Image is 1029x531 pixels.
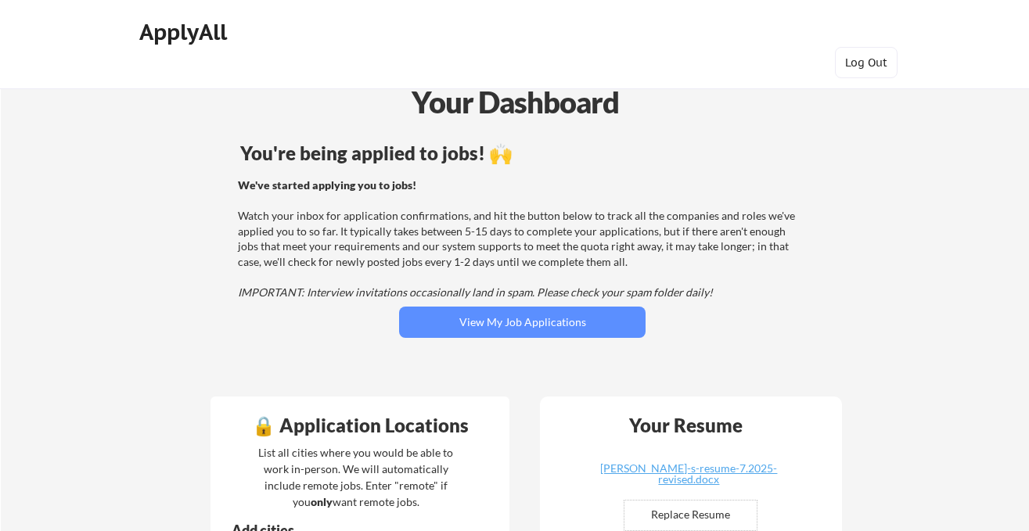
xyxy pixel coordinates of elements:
div: [PERSON_NAME]-s-resume-7.2025-revised.docx [595,463,782,485]
em: IMPORTANT: Interview invitations occasionally land in spam. Please check your spam folder daily! [238,285,713,299]
div: You're being applied to jobs! 🙌 [240,144,804,163]
button: View My Job Applications [399,307,646,338]
div: List all cities where you would be able to work in-person. We will automatically include remote j... [248,444,463,510]
a: [PERSON_NAME]-s-resume-7.2025-revised.docx [595,463,782,487]
strong: only [311,495,333,508]
div: Your Dashboard [2,80,1029,124]
div: ApplyAll [139,19,232,45]
button: Log Out [835,47,898,78]
div: 🔒 Application Locations [214,416,506,435]
div: Watch your inbox for application confirmations, and hit the button below to track all the compani... [238,178,802,300]
strong: We've started applying you to jobs! [238,178,416,192]
div: Your Resume [608,416,763,435]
